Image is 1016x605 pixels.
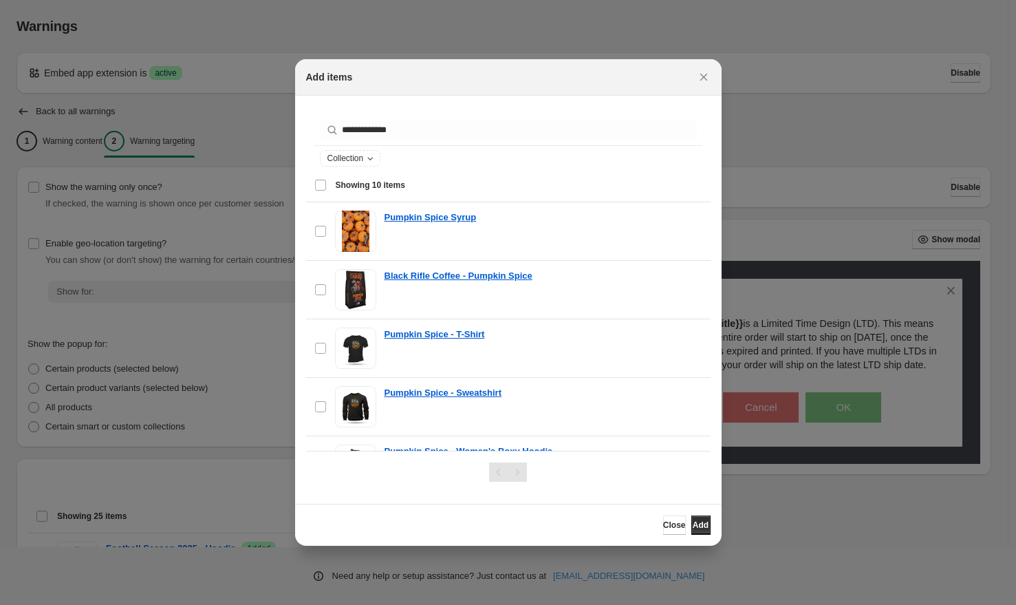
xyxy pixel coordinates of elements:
a: Pumpkin Spice - Women's Boxy Hoodie [385,445,553,458]
h2: Add items [306,70,353,84]
span: Showing 10 items [336,180,405,191]
span: Add [693,520,709,531]
button: Close [694,67,713,87]
button: Collection [321,151,380,166]
a: Pumpkin Spice - T-Shirt [385,328,485,341]
a: Black Rifle Coffee - Pumpkin Spice [385,269,532,283]
button: Close [663,516,686,535]
a: Pumpkin Spice - Sweatshirt [385,386,502,400]
nav: Pagination [489,463,527,482]
span: Collection [327,153,364,164]
a: Pumpkin Spice Syrup [385,211,477,224]
button: Add [691,516,711,535]
span: Close [663,520,686,531]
